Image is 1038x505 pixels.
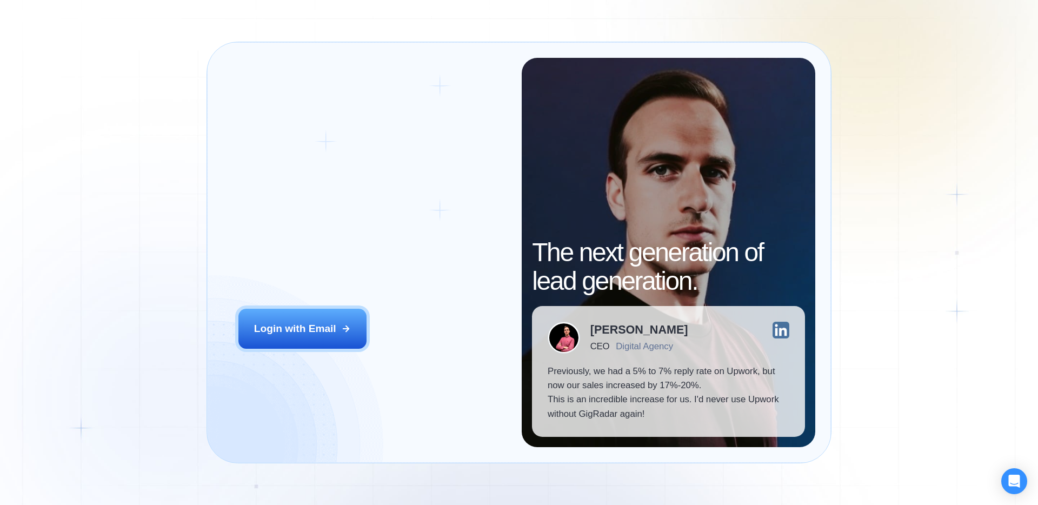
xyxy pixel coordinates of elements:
div: CEO [590,341,609,351]
button: Login with Email [238,309,367,349]
div: [PERSON_NAME] [590,324,688,336]
p: Previously, we had a 5% to 7% reply rate on Upwork, but now our sales increased by 17%-20%. This ... [548,364,789,422]
div: Login with Email [254,322,336,336]
h2: The next generation of lead generation. [532,238,805,296]
div: Digital Agency [616,341,673,351]
div: Open Intercom Messenger [1001,468,1027,494]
